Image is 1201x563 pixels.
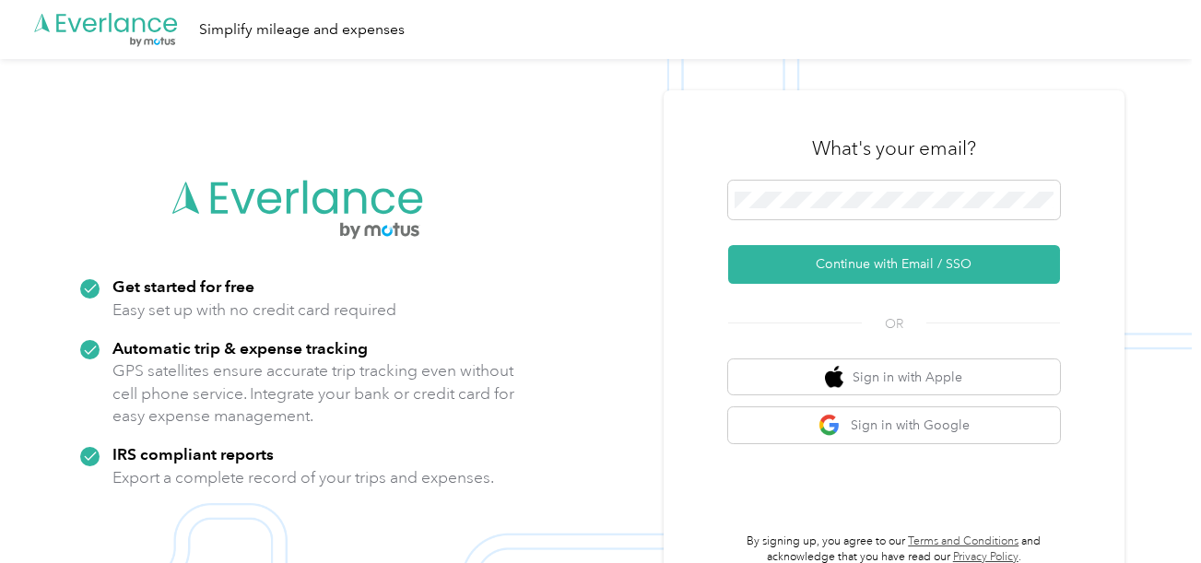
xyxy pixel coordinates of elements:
[812,135,976,161] h3: What's your email?
[908,534,1018,548] a: Terms and Conditions
[112,466,494,489] p: Export a complete record of your trips and expenses.
[112,444,274,463] strong: IRS compliant reports
[112,338,368,358] strong: Automatic trip & expense tracking
[1098,460,1201,563] iframe: Everlance-gr Chat Button Frame
[728,359,1060,395] button: apple logoSign in with Apple
[112,359,515,428] p: GPS satellites ensure accurate trip tracking even without cell phone service. Integrate your bank...
[728,245,1060,284] button: Continue with Email / SSO
[862,314,926,334] span: OR
[112,276,254,296] strong: Get started for free
[112,299,396,322] p: Easy set up with no credit card required
[728,407,1060,443] button: google logoSign in with Google
[199,18,405,41] div: Simplify mileage and expenses
[818,414,842,437] img: google logo
[825,366,843,389] img: apple logo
